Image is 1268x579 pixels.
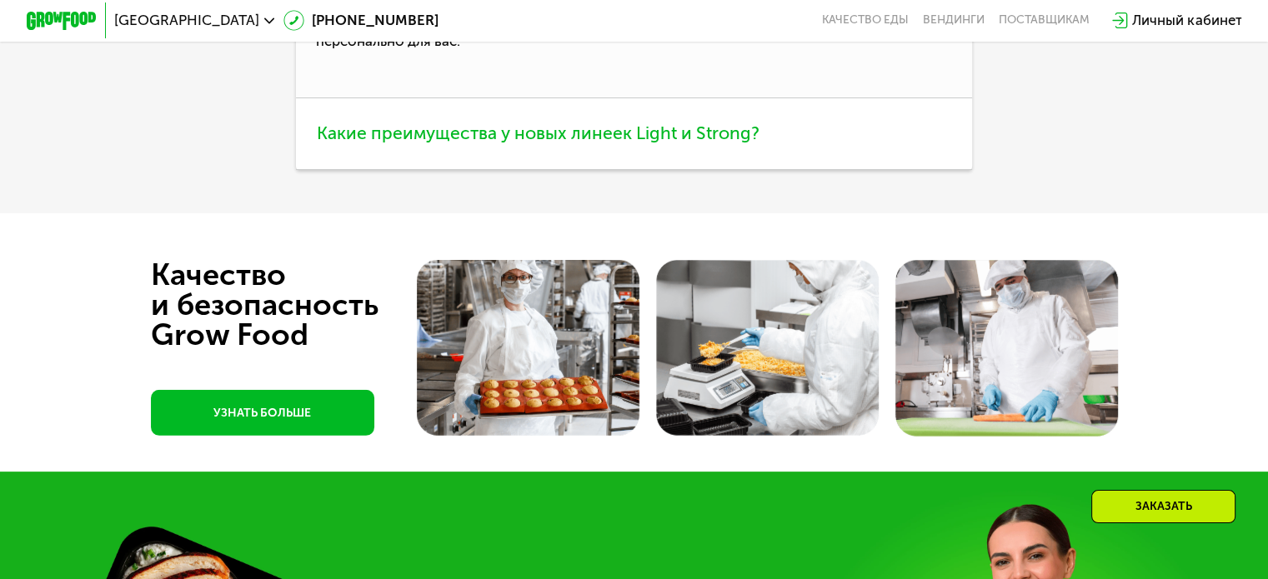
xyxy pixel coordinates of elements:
span: [GEOGRAPHIC_DATA] [114,13,259,27]
div: Качество и безопасность Grow Food [151,260,440,350]
a: [PHONE_NUMBER] [283,10,439,31]
div: поставщикам [999,13,1090,27]
a: УЗНАТЬ БОЛЬШЕ [151,390,374,436]
div: Заказать [1091,490,1235,523]
a: Вендинги [923,13,985,27]
a: Качество еды [822,13,909,27]
span: Какие преимущества у новых линеек Light и Strong? [317,122,759,143]
div: Личный кабинет [1132,10,1241,31]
